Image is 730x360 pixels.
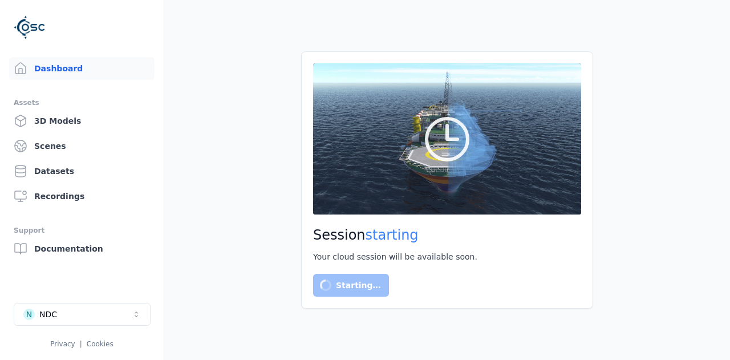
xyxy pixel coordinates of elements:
a: Dashboard [9,57,155,80]
button: Starting… [313,274,389,297]
div: N [23,309,35,320]
span: starting [366,227,419,243]
h2: Session [313,226,581,244]
div: Support [14,224,150,237]
div: Assets [14,96,150,110]
div: NDC [39,309,57,320]
a: Privacy [50,340,75,348]
a: Cookies [87,340,113,348]
button: Select a workspace [14,303,151,326]
a: Recordings [9,185,155,208]
a: Scenes [9,135,155,157]
img: Logo [14,11,46,43]
div: Your cloud session will be available soon. [313,251,581,262]
a: Datasets [9,160,155,183]
a: Documentation [9,237,155,260]
a: 3D Models [9,110,155,132]
span: | [80,340,82,348]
